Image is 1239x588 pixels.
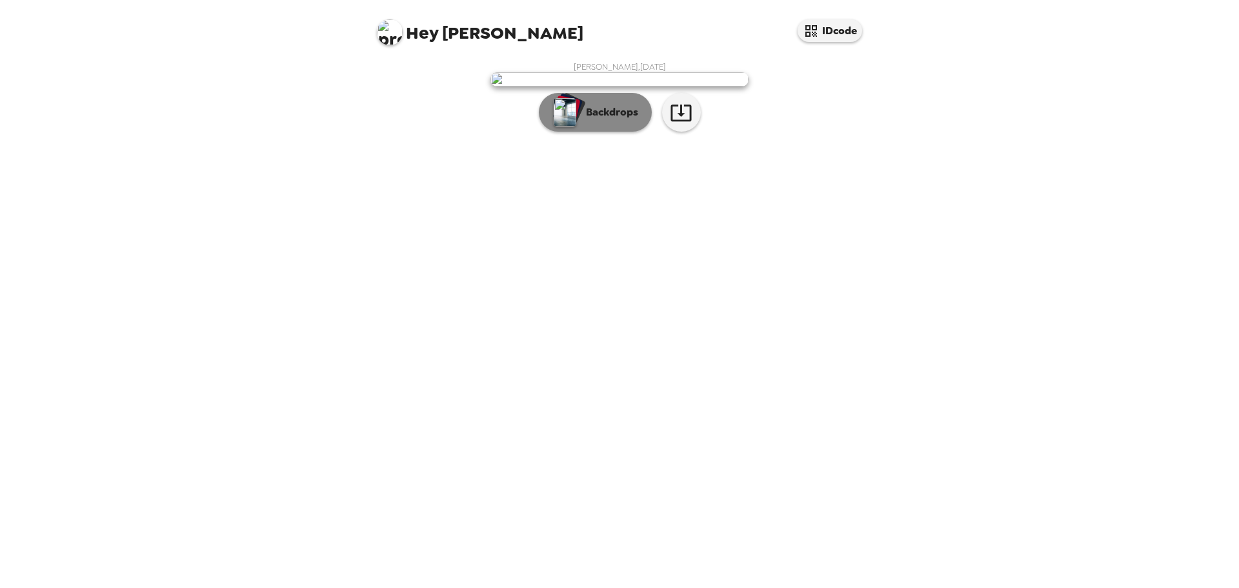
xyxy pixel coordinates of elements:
img: user [490,72,749,86]
span: [PERSON_NAME] [377,13,583,42]
button: Backdrops [539,93,652,132]
span: [PERSON_NAME] , [DATE] [574,61,666,72]
p: Backdrops [579,105,638,120]
span: Hey [406,21,438,45]
img: profile pic [377,19,403,45]
button: IDcode [798,19,862,42]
